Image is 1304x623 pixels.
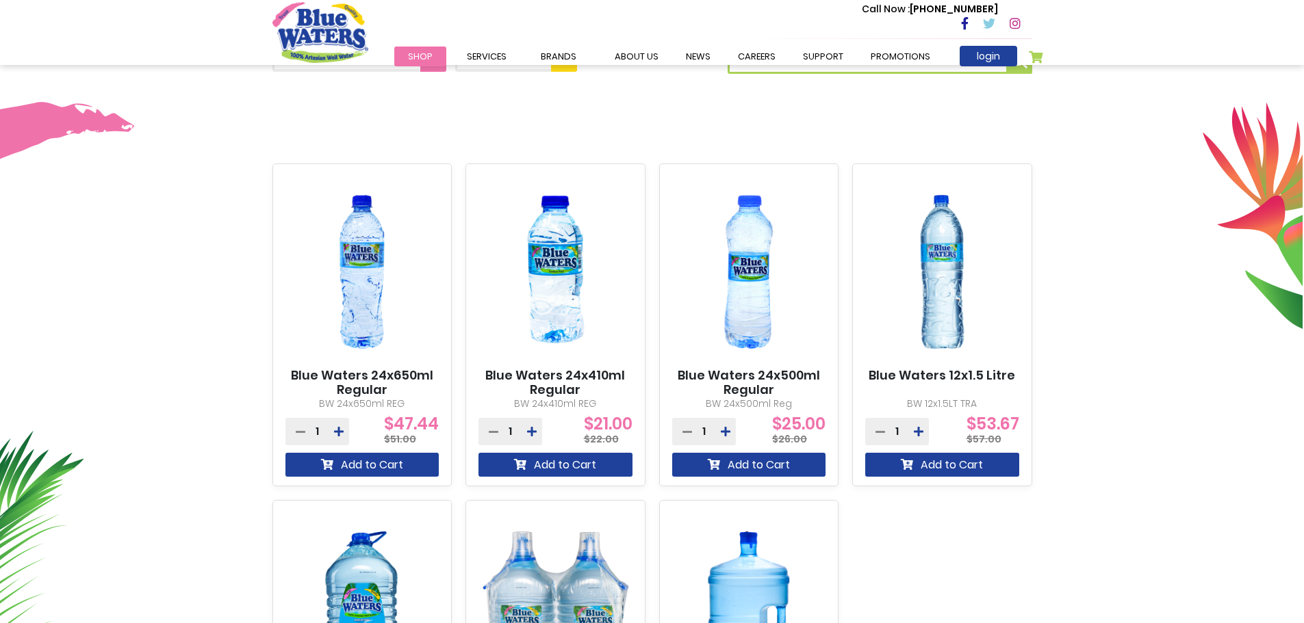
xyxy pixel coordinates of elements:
img: Blue Waters 24x410ml Regular [478,176,632,368]
a: Blue Waters 12x1.5 Litre [869,368,1015,383]
button: Add to Cart [672,453,826,477]
a: News [672,47,724,66]
a: Blue Waters 24x410ml Regular [478,368,632,397]
a: Promotions [857,47,944,66]
button: Add to Cart [285,453,439,477]
span: Shop [408,50,433,63]
button: Add to Cart [478,453,632,477]
a: about us [601,47,672,66]
p: BW 24x410ml REG [478,397,632,411]
a: Blue Waters 24x650ml Regular [285,368,439,397]
a: login [960,46,1017,66]
span: Brands [541,50,576,63]
p: BW 24x500ml Reg [672,397,826,411]
p: BW 24x650ml REG [285,397,439,411]
a: store logo [272,2,368,62]
p: BW 12x1.5LT TRA [865,397,1019,411]
a: support [789,47,857,66]
span: $53.67 [967,424,1019,437]
p: [PHONE_NUMBER] [862,2,998,16]
img: Blue Waters 12x1.5 Litre [865,176,1019,368]
span: $21.00 [584,424,632,437]
span: $51.00 [384,432,416,446]
span: Call Now : [862,2,910,16]
span: $26.00 [772,432,807,446]
a: careers [724,47,789,66]
button: Add to Cart [865,453,1019,477]
span: $47.44 [384,424,439,437]
img: Blue Waters 24x500ml Regular [672,176,826,368]
img: Blue Waters 24x650ml Regular [285,176,439,368]
span: Services [467,50,507,63]
span: $57.00 [967,432,1001,446]
span: $25.00 [772,424,826,437]
a: Blue Waters 24x500ml Regular [672,368,826,397]
span: $22.00 [584,432,619,446]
